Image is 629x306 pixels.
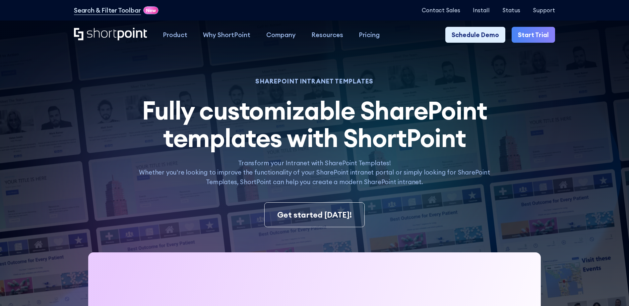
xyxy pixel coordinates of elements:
a: Home [74,28,147,41]
a: Search & Filter Toolbar [74,6,141,15]
a: Why ShortPoint [195,27,258,42]
div: Resources [311,30,343,39]
a: Resources [303,27,351,42]
a: Pricing [351,27,388,42]
a: Company [258,27,303,42]
div: Product [163,30,187,39]
div: Get started [DATE]! [277,209,352,221]
a: Schedule Demo [445,27,505,42]
div: Pricing [359,30,380,39]
div: Company [266,30,296,39]
a: Contact Sales [422,7,460,13]
a: Start Trial [512,27,555,42]
a: Install [473,7,490,13]
a: Support [533,7,555,13]
h1: SHAREPOINT INTRANET TEMPLATES [131,78,499,84]
a: Product [155,27,195,42]
a: Status [502,7,520,13]
iframe: Chat Widget [596,274,629,306]
span: Fully customizable SharePoint templates with ShortPoint [142,94,487,154]
p: Transform your Intranet with SharePoint Templates! Whether you're looking to improve the function... [131,158,499,186]
a: Get started [DATE]! [264,202,365,228]
div: Why ShortPoint [203,30,250,39]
